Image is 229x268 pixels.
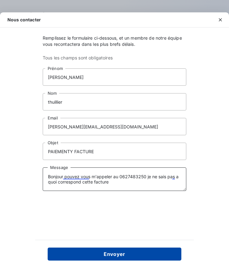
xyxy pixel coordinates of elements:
[43,93,186,110] input: placeholder
[43,55,186,61] span: Tous les champs sont obligatoires
[48,248,181,261] button: Envoyer
[43,143,186,160] input: placeholder
[43,167,186,191] textarea: Bonjour pouvez vous m'appeler au 0627483250 je ne sais pas a quoi correspond cette facture
[43,35,186,47] span: Remplissez le formulaire ci-dessous, et un membre de notre équipe vous recontactera dans les plus...
[7,17,41,23] span: Nous contacter
[43,118,186,135] input: placeholder
[43,68,186,86] input: placeholder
